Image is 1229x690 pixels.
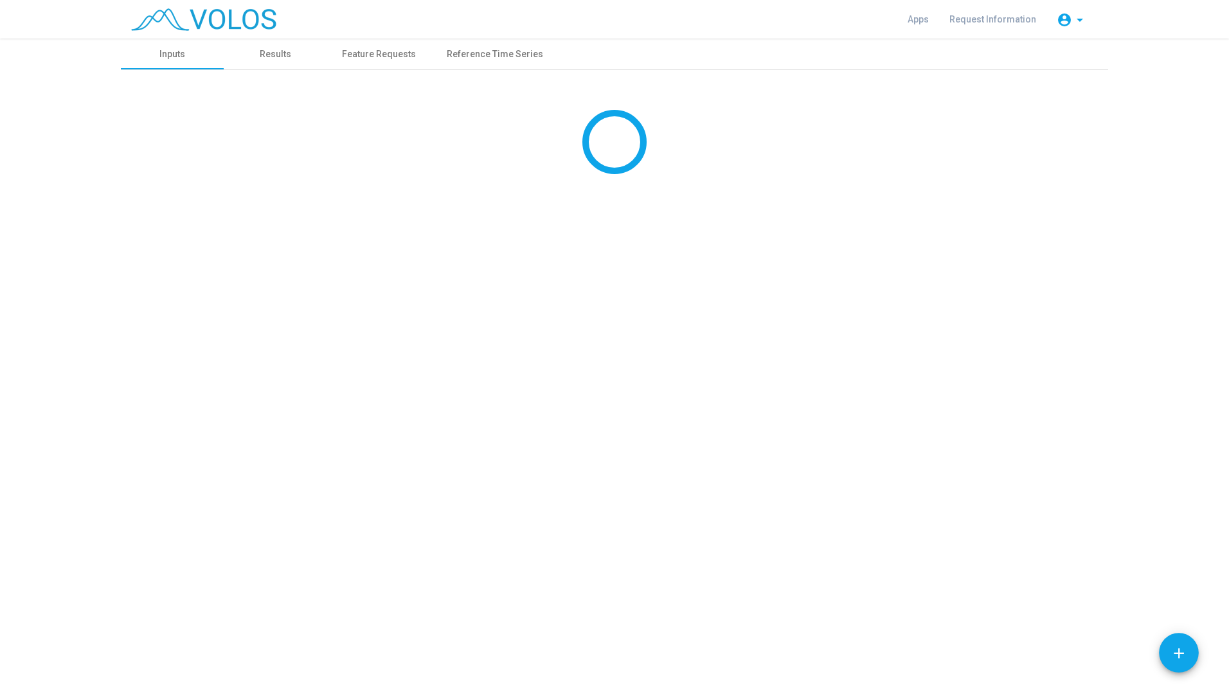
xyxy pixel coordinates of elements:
mat-icon: arrow_drop_down [1072,12,1088,28]
a: Request Information [939,8,1046,31]
div: Reference Time Series [447,48,543,61]
div: Inputs [159,48,185,61]
div: Results [260,48,291,61]
span: Apps [908,14,929,24]
span: Request Information [949,14,1036,24]
div: Feature Requests [342,48,416,61]
a: Apps [897,8,939,31]
mat-icon: account_circle [1057,12,1072,28]
mat-icon: add [1171,645,1187,662]
button: Add icon [1159,633,1199,673]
